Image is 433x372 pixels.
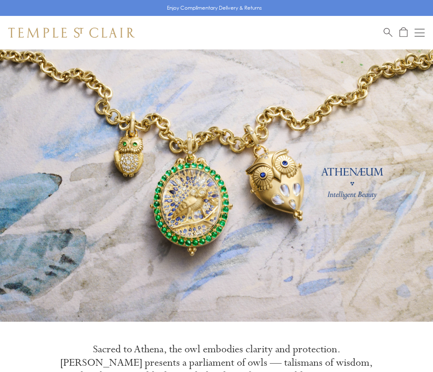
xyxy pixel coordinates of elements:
a: Search [384,27,392,38]
img: Temple St. Clair [8,28,135,38]
p: Enjoy Complimentary Delivery & Returns [167,4,262,12]
button: Open navigation [415,28,425,38]
a: Open Shopping Bag [400,27,407,38]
